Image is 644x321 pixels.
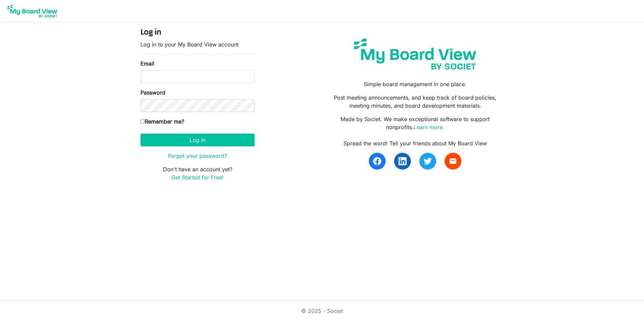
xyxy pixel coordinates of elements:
a: Learn more. [414,124,444,131]
img: twitter.svg [424,157,432,165]
span: email [449,157,457,165]
a: email [445,153,461,170]
div: Spread the word! Tell your friends about My Board View [327,139,504,147]
p: Log in to your My Board View account [140,40,255,48]
label: Email [140,60,154,68]
label: Password [140,88,165,97]
p: Post meeting announcements, and keep track of board policies, meeting minutes, and board developm... [327,94,504,110]
a: Get Started for Free! [171,174,224,181]
p: Made by Societ. We make exceptional software to support nonprofits. [327,115,504,131]
img: My Board View Logo [5,3,59,20]
a: © 2025 - Societ [301,308,343,314]
a: Forgot your password? [168,152,227,159]
p: Simple board management in one place. [327,80,504,88]
button: Log in [140,134,255,146]
label: Remember me? [140,117,184,126]
img: linkedin.svg [398,157,407,165]
img: facebook.svg [373,157,381,165]
input: Remember me? [140,119,145,123]
p: Don't have an account yet? [140,165,255,181]
h4: Log in [140,28,255,38]
img: my-board-view-societ.svg [349,33,481,75]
